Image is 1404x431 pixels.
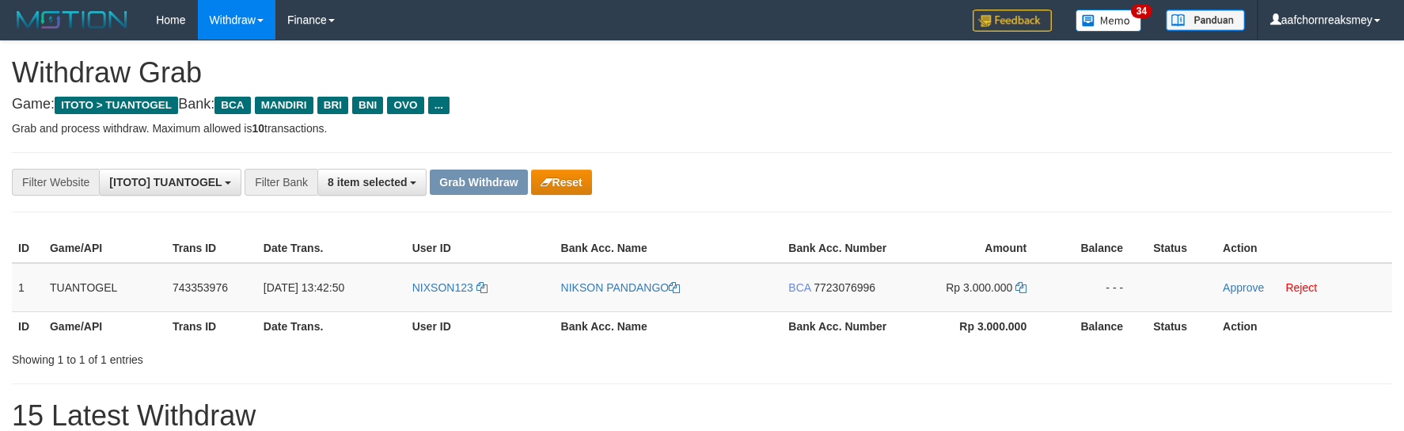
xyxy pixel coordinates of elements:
[1216,311,1392,341] th: Action
[55,97,178,114] span: ITOTO > TUANTOGEL
[1147,311,1216,341] th: Status
[412,281,488,294] a: NIXSON123
[1015,281,1026,294] a: Copy 3000000 to clipboard
[255,97,313,114] span: MANDIRI
[99,169,241,196] button: [ITOTO] TUANTOGEL
[44,311,166,341] th: Game/API
[782,311,905,341] th: Bank Acc. Number
[788,281,810,294] span: BCA
[252,122,264,135] strong: 10
[166,234,257,263] th: Trans ID
[44,234,166,263] th: Game/API
[214,97,250,114] span: BCA
[12,97,1392,113] h4: Game: Bank:
[12,8,132,32] img: MOTION_logo.png
[1131,4,1152,18] span: 34
[109,176,222,189] span: [ITOTO] TUANTOGEL
[317,169,427,196] button: 8 item selected
[1076,10,1142,32] img: Button%20Memo.svg
[317,97,348,114] span: BRI
[12,345,573,368] div: Showing 1 to 1 of 1 entries
[905,234,1050,263] th: Amount
[1166,10,1245,31] img: panduan.png
[1285,281,1317,294] a: Reject
[245,169,317,196] div: Filter Bank
[412,281,473,294] span: NIXSON123
[1216,234,1392,263] th: Action
[1147,234,1216,263] th: Status
[173,281,228,294] span: 743353976
[12,169,99,196] div: Filter Website
[328,176,407,189] span: 8 item selected
[973,10,1052,32] img: Feedback.jpg
[946,281,1012,294] span: Rp 3.000.000
[1050,263,1147,312] td: - - -
[406,234,555,263] th: User ID
[12,234,44,263] th: ID
[264,281,344,294] span: [DATE] 13:42:50
[814,281,875,294] span: Copy 7723076996 to clipboard
[12,263,44,312] td: 1
[1050,311,1147,341] th: Balance
[257,311,406,341] th: Date Trans.
[44,263,166,312] td: TUANTOGEL
[561,281,681,294] a: NIKSON PANDANGO
[555,234,783,263] th: Bank Acc. Name
[428,97,450,114] span: ...
[905,311,1050,341] th: Rp 3.000.000
[555,311,783,341] th: Bank Acc. Name
[1223,281,1264,294] a: Approve
[352,97,383,114] span: BNI
[12,120,1392,136] p: Grab and process withdraw. Maximum allowed is transactions.
[257,234,406,263] th: Date Trans.
[12,57,1392,89] h1: Withdraw Grab
[166,311,257,341] th: Trans ID
[406,311,555,341] th: User ID
[782,234,905,263] th: Bank Acc. Number
[1050,234,1147,263] th: Balance
[12,311,44,341] th: ID
[430,170,527,195] button: Grab Withdraw
[387,97,423,114] span: OVO
[531,170,592,195] button: Reset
